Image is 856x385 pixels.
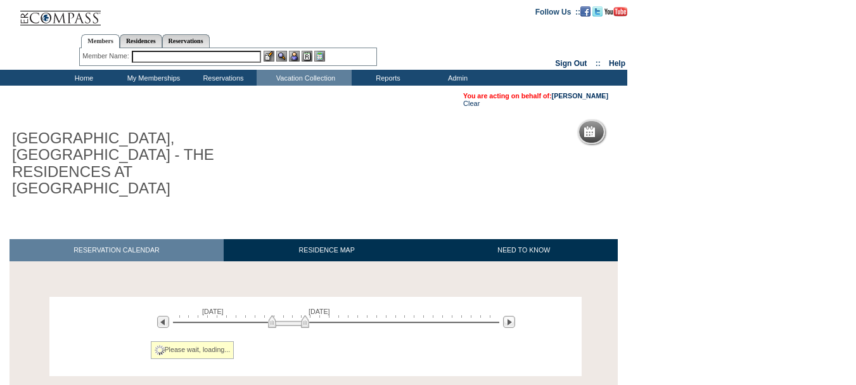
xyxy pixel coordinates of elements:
[151,341,234,359] div: Please wait, loading...
[302,51,312,62] img: Reservations
[463,100,480,107] a: Clear
[82,51,131,62] div: Member Name:
[503,316,515,328] img: Next
[552,92,608,100] a: [PERSON_NAME]
[264,51,274,62] img: b_edit.gif
[276,51,287,62] img: View
[257,70,352,86] td: Vacation Collection
[596,59,601,68] span: ::
[224,239,430,261] a: RESIDENCE MAP
[592,6,603,16] img: Follow us on Twitter
[48,70,117,86] td: Home
[600,128,697,136] h5: Reservation Calendar
[535,6,580,16] td: Follow Us ::
[10,239,224,261] a: RESERVATION CALENDAR
[187,70,257,86] td: Reservations
[157,316,169,328] img: Previous
[609,59,625,68] a: Help
[309,308,330,315] span: [DATE]
[289,51,300,62] img: Impersonate
[580,6,591,16] img: Become our fan on Facebook
[604,7,627,15] a: Subscribe to our YouTube Channel
[155,345,165,355] img: spinner2.gif
[592,7,603,15] a: Follow us on Twitter
[314,51,325,62] img: b_calculator.gif
[430,239,618,261] a: NEED TO KNOW
[463,92,608,100] span: You are acting on behalf of:
[604,7,627,16] img: Subscribe to our YouTube Channel
[352,70,421,86] td: Reports
[202,308,224,315] span: [DATE]
[580,7,591,15] a: Become our fan on Facebook
[10,127,293,200] h1: [GEOGRAPHIC_DATA], [GEOGRAPHIC_DATA] - THE RESIDENCES AT [GEOGRAPHIC_DATA]
[117,70,187,86] td: My Memberships
[81,34,120,48] a: Members
[421,70,491,86] td: Admin
[120,34,162,48] a: Residences
[555,59,587,68] a: Sign Out
[162,34,210,48] a: Reservations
